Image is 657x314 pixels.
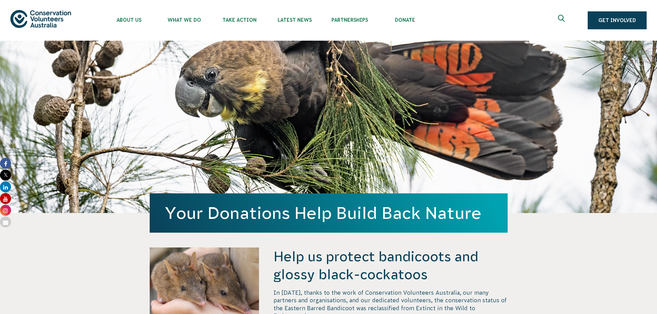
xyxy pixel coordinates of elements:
[322,17,377,23] span: Partnerships
[554,12,570,29] button: Expand search box Close search box
[10,10,71,28] img: logo.svg
[212,17,267,23] span: Take Action
[377,17,432,23] span: Donate
[273,247,507,283] h4: Help us protect bandicoots and glossy black-cockatoos
[267,17,322,23] span: Latest News
[588,11,647,29] a: Get Involved
[101,17,157,23] span: About Us
[165,204,492,222] h1: Your Donations Help Build Back Nature
[157,17,212,23] span: What We Do
[558,15,567,26] span: Expand search box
